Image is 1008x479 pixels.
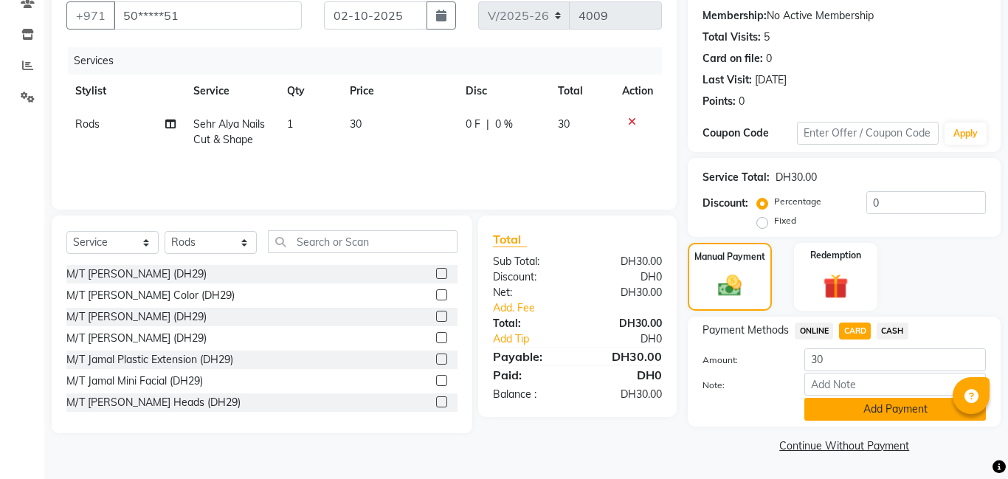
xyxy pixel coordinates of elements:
div: DH30.00 [578,348,674,365]
div: DH0 [593,331,673,347]
div: 0 [766,51,772,66]
div: Card on file: [703,51,763,66]
label: Redemption [810,249,861,262]
span: 30 [558,117,570,131]
div: Services [68,47,673,75]
span: Sehr Alya Nails Cut & Shape [193,117,265,146]
div: Total Visits: [703,30,761,45]
div: M/T [PERSON_NAME] Heads (DH29) [66,395,241,410]
a: Continue Without Payment [691,438,998,454]
th: Stylist [66,75,184,108]
th: Qty [278,75,341,108]
img: _cash.svg [711,272,749,300]
input: Add Note [804,373,986,396]
div: DH0 [578,366,674,384]
div: 0 [739,94,745,109]
div: Sub Total: [482,254,578,269]
div: DH30.00 [578,285,674,300]
div: Balance : [482,387,578,402]
div: DH30.00 [578,254,674,269]
div: Net: [482,285,578,300]
input: Enter Offer / Coupon Code [797,122,939,145]
div: Paid: [482,366,578,384]
div: M/T [PERSON_NAME] Color (DH29) [66,288,235,303]
a: Add. Fee [482,300,673,316]
div: Coupon Code [703,125,797,141]
span: 0 % [495,117,513,132]
span: Payment Methods [703,323,789,338]
input: Amount [804,348,986,371]
a: Add Tip [482,331,593,347]
span: ONLINE [795,323,833,340]
span: Rods [75,117,100,131]
button: +971 [66,1,115,30]
div: 5 [764,30,770,45]
div: DH30.00 [578,316,674,331]
label: Note: [691,379,793,392]
label: Manual Payment [694,250,765,263]
img: _gift.svg [815,271,856,302]
th: Total [549,75,614,108]
div: Last Visit: [703,72,752,88]
span: 1 [287,117,293,131]
span: CASH [877,323,908,340]
div: Points: [703,94,736,109]
input: Search by Name/Mobile/Email/Code [114,1,302,30]
button: Apply [945,123,987,145]
span: | [486,117,489,132]
label: Amount: [691,354,793,367]
th: Action [613,75,662,108]
div: [DATE] [755,72,787,88]
div: M/T Jamal Plastic Extension (DH29) [66,352,233,368]
button: Add Payment [804,398,986,421]
span: CARD [839,323,871,340]
div: M/T [PERSON_NAME] (DH29) [66,266,207,282]
th: Service [184,75,278,108]
div: DH30.00 [776,170,817,185]
div: Membership: [703,8,767,24]
span: 30 [350,117,362,131]
div: M/T [PERSON_NAME] (DH29) [66,331,207,346]
label: Fixed [774,214,796,227]
div: M/T [PERSON_NAME] (DH29) [66,309,207,325]
div: DH30.00 [578,387,674,402]
div: DH0 [578,269,674,285]
div: Discount: [482,269,578,285]
label: Percentage [774,195,821,208]
input: Search or Scan [268,230,458,253]
div: Payable: [482,348,578,365]
div: M/T Jamal Mini Facial (DH29) [66,373,203,389]
th: Disc [457,75,548,108]
div: Service Total: [703,170,770,185]
div: No Active Membership [703,8,986,24]
div: Discount: [703,196,748,211]
span: Total [493,232,527,247]
div: Total: [482,316,578,331]
th: Price [341,75,458,108]
span: 0 F [466,117,480,132]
